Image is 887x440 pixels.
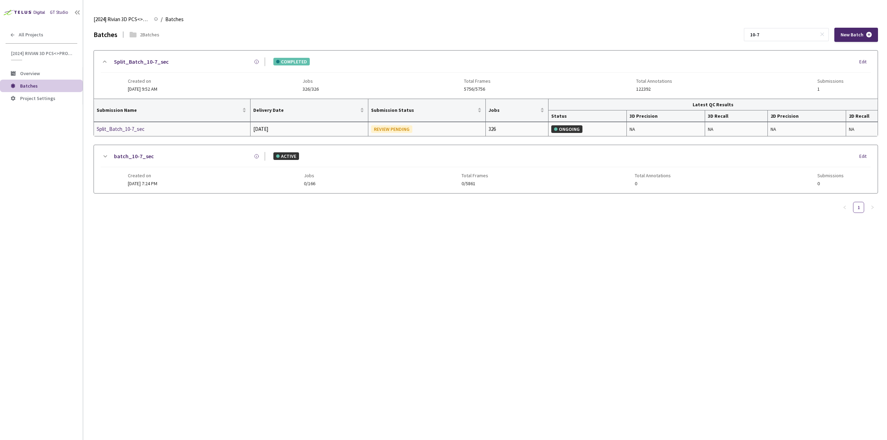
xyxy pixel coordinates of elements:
[165,15,184,24] span: Batches
[771,125,843,133] div: NA
[551,125,582,133] div: ONGOING
[849,125,875,133] div: NA
[859,59,871,65] div: Edit
[548,110,627,122] th: Status
[253,107,358,113] span: Delivery Date
[371,107,476,113] span: Submission Status
[464,78,491,84] span: Total Frames
[20,95,55,101] span: Project Settings
[253,125,365,133] div: [DATE]
[705,110,768,122] th: 3D Recall
[20,70,40,77] span: Overview
[853,202,864,213] a: 1
[486,99,548,122] th: Jobs
[368,99,486,122] th: Submission Status
[846,110,878,122] th: 2D Recall
[302,87,319,92] span: 326/326
[635,173,671,178] span: Total Annotations
[817,173,844,178] span: Submissions
[817,87,844,92] span: 1
[627,110,705,122] th: 3D Precision
[94,145,878,193] div: batch_10-7_secACTIVEEditCreated on[DATE] 7:24 PMJobs0/166Total Frames0/5861Total Annotations0Subm...
[768,110,846,122] th: 2D Precision
[94,99,251,122] th: Submission Name
[817,181,844,186] span: 0
[462,181,488,186] span: 0/5861
[841,32,863,38] span: New Batch
[251,99,368,122] th: Delivery Date
[489,107,539,113] span: Jobs
[94,51,878,99] div: Split_Batch_10-7_secCOMPLETEDEditCreated on[DATE] 9:52 AMJobs326/326Total Frames5756/5756Total An...
[630,125,702,133] div: NA
[817,78,844,84] span: Submissions
[867,202,878,213] li: Next Page
[128,86,157,92] span: [DATE] 9:52 AM
[114,152,154,161] a: batch_10-7_sec
[843,205,847,209] span: left
[746,28,820,41] input: Search
[839,202,850,213] li: Previous Page
[20,83,38,89] span: Batches
[128,78,157,84] span: Created on
[128,173,157,178] span: Created on
[304,173,315,178] span: Jobs
[867,202,878,213] button: right
[839,202,850,213] button: left
[302,78,319,84] span: Jobs
[140,31,159,38] div: 2 Batches
[50,9,68,16] div: GT Studio
[464,87,491,92] span: 5756/5756
[11,51,73,56] span: [2024] Rivian 3D PCS<>Production
[636,87,672,92] span: 122392
[114,57,169,66] a: Split_Batch_10-7_sec
[94,15,150,24] span: [2024] Rivian 3D PCS<>Production
[371,125,412,133] div: REVIEW PENDING
[859,153,871,160] div: Edit
[273,152,299,160] div: ACTIVE
[708,125,765,133] div: NA
[273,58,310,65] div: COMPLETED
[97,107,241,113] span: Submission Name
[19,32,43,38] span: All Projects
[97,125,170,133] a: Split_Batch_10-7_sec
[635,181,671,186] span: 0
[94,29,117,40] div: Batches
[636,78,672,84] span: Total Annotations
[462,173,488,178] span: Total Frames
[489,125,545,133] div: 326
[548,99,878,110] th: Latest QC Results
[304,181,315,186] span: 0/166
[870,205,875,209] span: right
[128,180,157,187] span: [DATE] 7:24 PM
[161,15,163,24] li: /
